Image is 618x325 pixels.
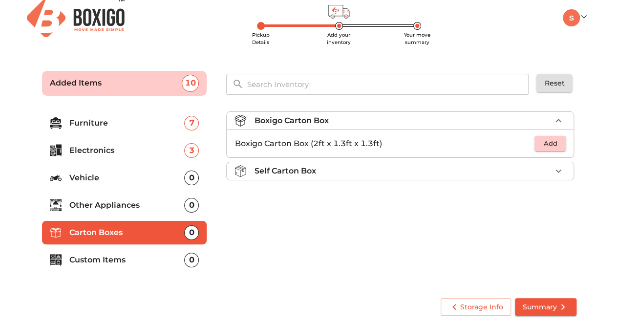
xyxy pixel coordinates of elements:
[182,75,199,92] div: 10
[69,254,185,266] p: Custom Items
[515,298,576,316] button: Summary
[234,115,246,127] img: boxigo_carton_box
[536,74,572,92] button: Reset
[544,77,564,89] span: Reset
[69,172,185,184] p: Vehicle
[448,301,503,313] span: Storage Info
[69,199,185,211] p: Other Appliances
[69,145,185,156] p: Electronics
[184,253,199,267] div: 0
[254,165,316,177] p: Self Carton Box
[184,198,199,213] div: 0
[184,143,199,158] div: 3
[241,74,535,95] input: Search Inventory
[69,117,185,129] p: Furniture
[404,32,430,45] span: Your move summary
[254,115,328,127] p: Boxigo Carton Box
[234,165,246,177] img: self_carton_box
[234,138,534,150] p: Boxigo Carton Box (2ft x 1.3ft x 1.3ft)
[523,301,569,313] span: Summary
[184,225,199,240] div: 0
[327,32,351,45] span: Add your inventory
[69,227,185,238] p: Carton Boxes
[184,116,199,130] div: 7
[534,136,566,151] button: Add
[184,171,199,185] div: 0
[539,138,561,149] span: Add
[441,298,511,316] button: Storage Info
[50,77,182,89] p: Added Items
[252,32,270,45] span: Pickup Details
